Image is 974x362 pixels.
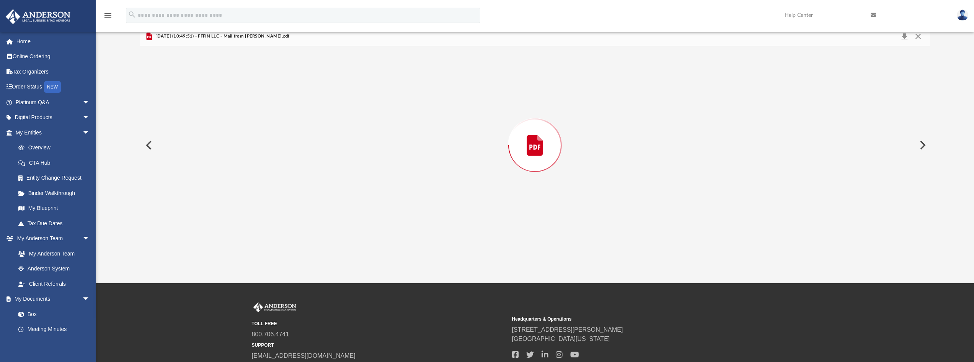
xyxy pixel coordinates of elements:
[11,276,98,292] a: Client Referrals
[5,125,101,140] a: My Entitiesarrow_drop_down
[252,352,356,359] a: [EMAIL_ADDRESS][DOMAIN_NAME]
[911,31,925,42] button: Close
[5,95,101,110] a: Platinum Q&Aarrow_drop_down
[11,140,101,156] a: Overview
[897,31,911,42] button: Download
[82,125,98,141] span: arrow_drop_down
[914,134,930,156] button: Next File
[3,9,73,24] img: Anderson Advisors Platinum Portal
[5,64,101,79] a: Tax Organizers
[103,15,113,20] a: menu
[5,292,98,307] a: My Documentsarrow_drop_down
[82,95,98,110] span: arrow_drop_down
[82,110,98,126] span: arrow_drop_down
[5,79,101,95] a: Order StatusNEW
[5,34,101,49] a: Home
[11,261,98,277] a: Anderson System
[103,11,113,20] i: menu
[11,155,101,170] a: CTA Hub
[44,81,61,93] div: NEW
[11,201,98,216] a: My Blueprint
[252,342,507,349] small: SUPPORT
[11,246,94,261] a: My Anderson Team
[11,216,101,231] a: Tax Due Dates
[82,231,98,247] span: arrow_drop_down
[140,26,930,244] div: Preview
[512,316,767,323] small: Headquarters & Operations
[140,134,157,156] button: Previous File
[82,292,98,307] span: arrow_drop_down
[5,49,101,64] a: Online Ordering
[512,326,623,333] a: [STREET_ADDRESS][PERSON_NAME]
[154,33,290,40] span: [DATE] (10:49:51) - FFFIN LLC - Mail from [PERSON_NAME].pdf
[128,10,136,19] i: search
[11,306,94,322] a: Box
[5,110,101,125] a: Digital Productsarrow_drop_down
[957,10,968,21] img: User Pic
[252,320,507,327] small: TOLL FREE
[11,185,101,201] a: Binder Walkthrough
[11,170,101,186] a: Entity Change Request
[252,302,298,312] img: Anderson Advisors Platinum Portal
[11,322,98,337] a: Meeting Minutes
[5,231,98,246] a: My Anderson Teamarrow_drop_down
[252,331,289,337] a: 800.706.4741
[512,336,610,342] a: [GEOGRAPHIC_DATA][US_STATE]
